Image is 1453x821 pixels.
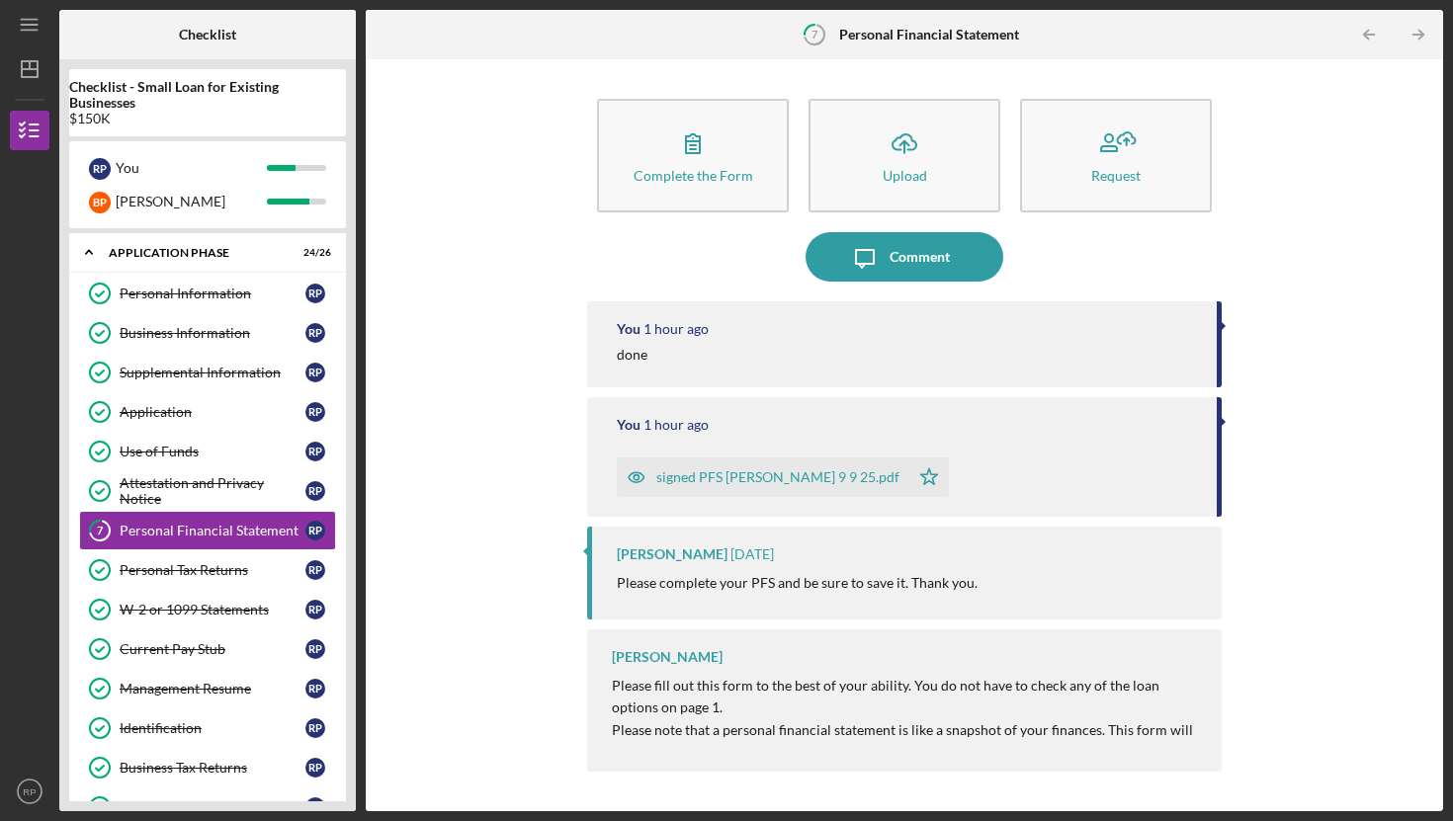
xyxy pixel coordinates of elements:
div: Personal Information [120,286,305,301]
div: [PERSON_NAME] [116,185,267,218]
div: R P [305,363,325,382]
text: RP [23,786,36,797]
div: R P [305,600,325,619]
a: Current Pay StubRP [79,629,336,669]
a: Business InformationRP [79,313,336,353]
time: 2025-09-08 19:42 [730,546,774,562]
div: 24 / 26 [296,247,331,259]
button: RP [10,772,49,811]
div: Year to Date Balance Sheet [120,799,305,815]
div: R P [305,560,325,580]
button: Request [1020,99,1212,212]
div: Comment [890,232,950,282]
div: You [617,417,641,433]
div: You [116,151,267,185]
div: Complete the Form [634,168,753,183]
b: Checklist [179,27,236,42]
div: R P [305,402,325,422]
div: Application [120,404,305,420]
a: Attestation and Privacy NoticeRP [79,471,336,511]
div: Request [1091,168,1141,183]
div: Business Tax Returns [120,760,305,776]
b: Checklist - Small Loan for Existing Businesses [69,79,346,111]
div: Management Resume [120,681,305,697]
a: W-2 or 1099 StatementsRP [79,590,336,629]
div: Personal Financial Statement [120,523,305,538]
div: R P [89,158,111,180]
a: Personal Tax ReturnsRP [79,550,336,590]
p: Please complete your PFS and be sure to save it. Thank you. [617,572,978,594]
div: R P [305,481,325,501]
div: Business Information [120,325,305,341]
div: Identification [120,720,305,736]
div: R P [305,442,325,461]
time: 2025-09-09 20:30 [643,417,709,433]
a: Business Tax ReturnsRP [79,748,336,787]
div: W-2 or 1099 Statements [120,602,305,617]
div: Attestation and Privacy Notice [120,475,305,507]
div: Supplemental Information [120,365,305,380]
div: R P [305,679,325,698]
div: R P [305,758,325,778]
div: [PERSON_NAME] [617,546,727,562]
a: ApplicationRP [79,392,336,432]
p: Please fill out this form to the best of your ability. You do not have to check any of the loan o... [612,675,1202,719]
tspan: 7 [97,525,104,537]
div: R P [305,521,325,540]
a: IdentificationRP [79,708,336,748]
button: Upload [809,99,1000,212]
a: Supplemental InformationRP [79,353,336,392]
a: 7Personal Financial StatementRP [79,511,336,550]
div: Current Pay Stub [120,641,305,657]
div: [PERSON_NAME] [612,649,723,665]
div: signed PFS [PERSON_NAME] 9 9 25.pdf [656,469,899,485]
tspan: 7 [812,28,818,41]
div: You [617,321,641,337]
div: R P [305,284,325,303]
button: Complete the Form [597,99,789,212]
div: R P [305,718,325,738]
div: Personal Tax Returns [120,562,305,578]
div: $150K [69,111,346,126]
div: R P [305,797,325,817]
time: 2025-09-09 20:31 [643,321,709,337]
button: Comment [806,232,1003,282]
div: done [617,347,647,363]
a: Personal InformationRP [79,274,336,313]
a: Use of FundsRP [79,432,336,471]
div: B P [89,192,111,213]
div: Upload [883,168,927,183]
div: Use of Funds [120,444,305,459]
a: Management ResumeRP [79,669,336,708]
div: R P [305,639,325,659]
b: Personal Financial Statement [839,27,1019,42]
button: signed PFS [PERSON_NAME] 9 9 25.pdf [617,457,949,497]
div: Application Phase [109,247,282,259]
div: R P [305,323,325,343]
